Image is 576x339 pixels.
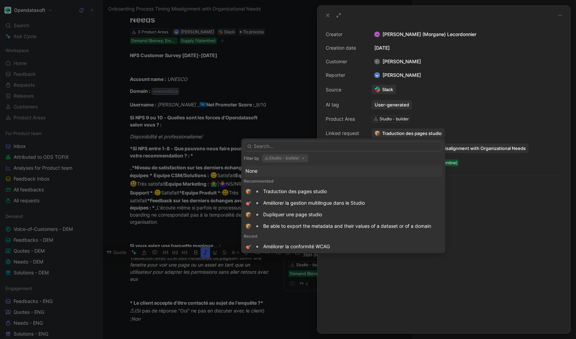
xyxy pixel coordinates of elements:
div: Recommended [244,177,443,186]
img: 🎯 [246,244,251,250]
div: None [246,167,441,175]
div: Recent [244,232,443,241]
img: 📦 [246,224,251,229]
div: Filter by [244,156,259,161]
input: Search... [244,141,443,152]
img: 🎯 [246,201,251,206]
div: Améliorer la gestion multilingue dans le Studio [264,199,365,207]
div: Be able to export the metadata and their values of a dataset or of a domain [264,222,431,231]
button: Studio - builder [262,154,308,163]
div: Améliorer la conformité WCAG [264,243,330,251]
div: Traduction des pages studio [264,188,327,196]
img: 📦 [246,189,251,194]
img: 📦 [246,212,251,218]
div: Dupliquer une page studio [264,211,322,219]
